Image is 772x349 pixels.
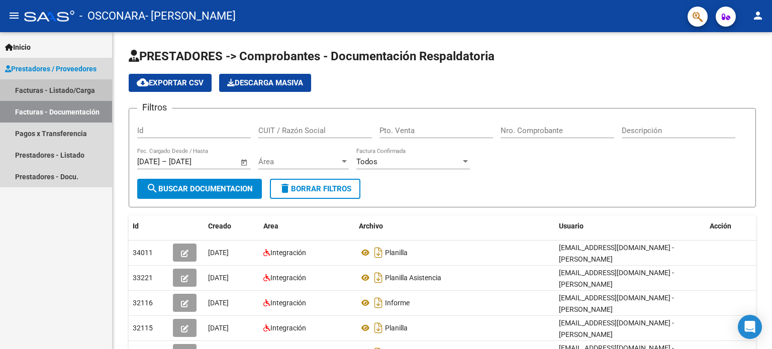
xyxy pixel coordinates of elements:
span: Acción [710,222,731,230]
span: Planilla [385,249,408,257]
input: Fecha inicio [137,157,160,166]
span: Integración [270,274,306,282]
datatable-header-cell: Acción [706,215,756,237]
span: Exportar CSV [137,78,204,87]
span: - OSCONARA [79,5,145,27]
i: Descargar documento [372,270,385,286]
button: Buscar Documentacion [137,179,262,199]
datatable-header-cell: Id [129,215,169,237]
button: Exportar CSV [129,74,212,92]
span: [EMAIL_ADDRESS][DOMAIN_NAME] - [PERSON_NAME] [559,244,674,263]
span: – [162,157,167,166]
span: Integración [270,299,306,307]
span: 34011 [133,249,153,257]
datatable-header-cell: Creado [204,215,259,237]
span: Integración [270,249,306,257]
span: Creado [208,222,231,230]
span: Id [133,222,139,230]
span: PRESTADORES -> Comprobantes - Documentación Respaldatoria [129,49,495,63]
span: [EMAIL_ADDRESS][DOMAIN_NAME] - [PERSON_NAME] [559,319,674,338]
span: Informe [385,299,410,307]
span: [DATE] [208,324,229,332]
span: Borrar Filtros [279,184,351,193]
span: Prestadores / Proveedores [5,63,96,74]
datatable-header-cell: Usuario [555,215,706,237]
mat-icon: menu [8,10,20,22]
span: 33221 [133,274,153,282]
mat-icon: cloud_download [137,76,149,88]
span: - [PERSON_NAME] [145,5,236,27]
span: Usuario [559,222,584,230]
datatable-header-cell: Area [259,215,355,237]
button: Descarga Masiva [219,74,311,92]
i: Descargar documento [372,245,385,261]
span: Inicio [5,42,31,53]
button: Open calendar [239,157,250,168]
span: Área [258,157,340,166]
i: Descargar documento [372,320,385,336]
span: 32116 [133,299,153,307]
span: Integración [270,324,306,332]
span: Area [263,222,278,230]
mat-icon: person [752,10,764,22]
span: [EMAIL_ADDRESS][DOMAIN_NAME] - [PERSON_NAME] [559,294,674,313]
span: [EMAIL_ADDRESS][DOMAIN_NAME] - [PERSON_NAME] [559,269,674,288]
h3: Filtros [137,100,172,114]
span: Archivo [359,222,383,230]
div: Open Intercom Messenger [738,315,762,339]
datatable-header-cell: Archivo [355,215,555,237]
mat-icon: delete [279,182,291,194]
span: [DATE] [208,299,229,307]
i: Descargar documento [372,295,385,311]
span: [DATE] [208,249,229,257]
span: Descarga Masiva [227,78,303,87]
input: Fecha fin [169,157,218,166]
span: Buscar Documentacion [146,184,253,193]
button: Borrar Filtros [270,179,360,199]
span: 32115 [133,324,153,332]
app-download-masive: Descarga masiva de comprobantes (adjuntos) [219,74,311,92]
span: [DATE] [208,274,229,282]
mat-icon: search [146,182,158,194]
span: Planilla Asistencia [385,274,441,282]
span: Planilla [385,324,408,332]
span: Todos [356,157,377,166]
